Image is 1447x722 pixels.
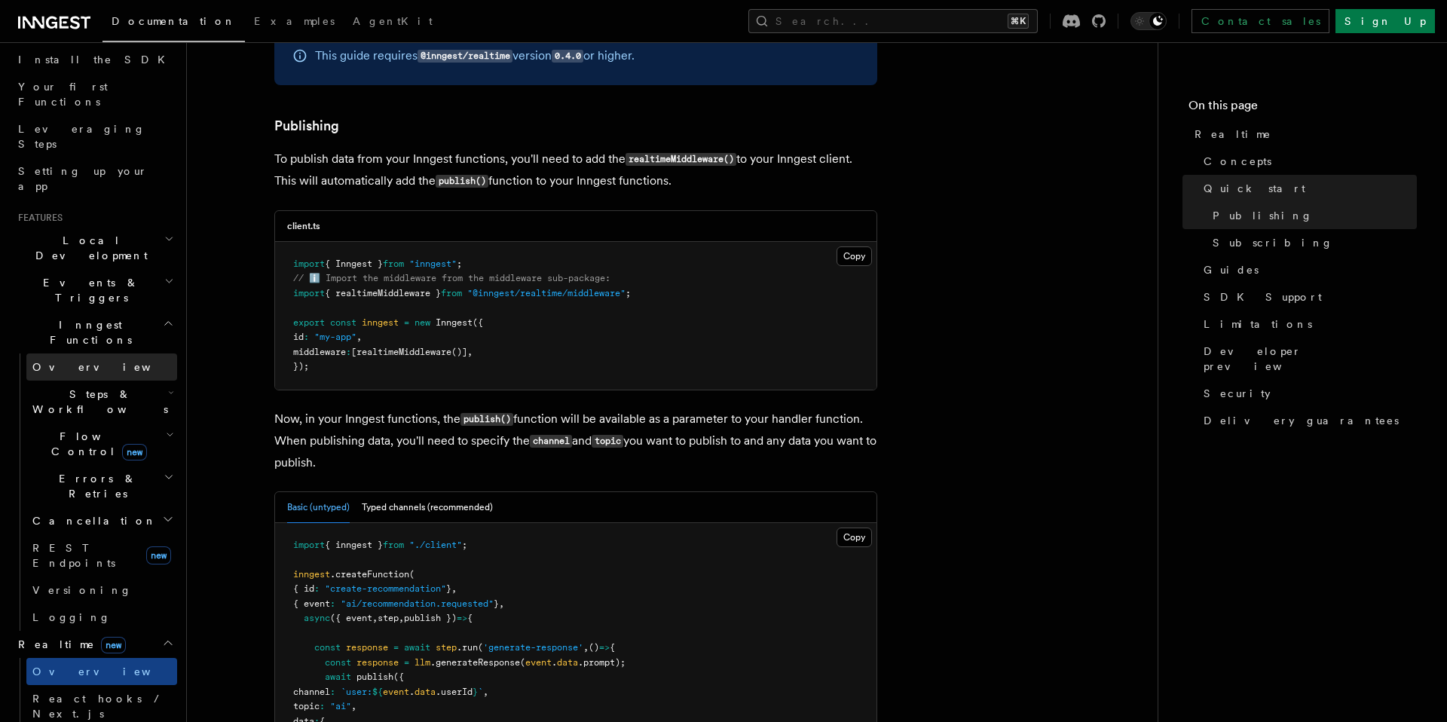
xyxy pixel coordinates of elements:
[1188,121,1417,148] a: Realtime
[372,613,378,623] span: ,
[1195,127,1271,142] span: Realtime
[112,15,236,27] span: Documentation
[293,273,610,283] span: // ℹ️ Import the middleware from the middleware sub-package:
[351,347,356,357] span: [
[325,288,441,298] span: { realtimeMiddleware }
[293,347,346,357] span: middleware
[520,657,525,668] span: (
[1198,311,1417,338] a: Limitations
[404,613,457,623] span: publish })
[457,613,467,623] span: =>
[430,657,520,668] span: .generateResponse
[473,317,483,328] span: ({
[325,259,383,269] span: { Inngest }
[436,642,457,653] span: step
[418,50,512,63] code: @inngest/realtime
[383,540,404,550] span: from
[626,288,631,298] span: ;
[1204,181,1305,196] span: Quick start
[499,598,504,609] span: ,
[346,642,388,653] span: response
[293,540,325,550] span: import
[1204,344,1417,374] span: Developer preview
[351,701,356,711] span: ,
[436,687,473,697] span: .userId
[346,347,351,357] span: :
[12,227,177,269] button: Local Development
[462,540,467,550] span: ;
[467,347,473,357] span: ,
[1207,202,1417,229] a: Publishing
[314,642,341,653] span: const
[409,540,462,550] span: "./client"
[1188,96,1417,121] h4: On this page
[372,687,383,697] span: ${
[578,657,626,668] span: .prompt);
[436,175,488,188] code: publish()
[415,687,436,697] span: data
[315,45,635,67] p: This guide requires version or higher.
[451,347,467,357] span: ()]
[12,317,163,347] span: Inngest Functions
[473,687,478,697] span: }
[599,642,610,653] span: =>
[12,311,177,353] button: Inngest Functions
[274,408,877,473] p: Now, in your Inngest functions, the function will be available as a parameter to your handler fun...
[12,158,177,200] a: Setting up your app
[356,657,399,668] span: response
[26,465,177,507] button: Errors & Retries
[393,642,399,653] span: =
[325,583,446,594] span: "create-recommendation"
[32,584,132,596] span: Versioning
[467,613,473,623] span: {
[101,637,126,653] span: new
[1130,12,1167,30] button: Toggle dark mode
[409,569,415,580] span: (
[478,687,483,697] span: `
[1198,407,1417,434] a: Delivery guarantees
[378,613,399,623] span: step
[1335,9,1435,33] a: Sign Up
[26,604,177,631] a: Logging
[552,657,557,668] span: .
[1204,413,1399,428] span: Delivery guarantees
[293,598,330,609] span: { event
[26,471,164,501] span: Errors & Retries
[32,665,188,678] span: Overview
[1213,235,1333,250] span: Subscribing
[26,429,166,459] span: Flow Control
[314,583,320,594] span: :
[525,657,552,668] span: event
[1192,9,1329,33] a: Contact sales
[356,332,362,342] span: ,
[1198,148,1417,175] a: Concepts
[12,212,63,224] span: Features
[467,288,626,298] span: "@inngest/realtime/middleware"
[293,259,325,269] span: import
[325,657,351,668] span: const
[320,701,325,711] span: :
[26,507,177,534] button: Cancellation
[330,613,372,623] span: ({ event
[446,583,451,594] span: }
[494,598,499,609] span: }
[330,701,351,711] span: "ai"
[325,672,351,682] span: await
[457,259,462,269] span: ;
[26,577,177,604] a: Versioning
[12,631,177,658] button: Realtimenew
[383,259,404,269] span: from
[26,658,177,685] a: Overview
[1204,386,1271,401] span: Security
[557,657,578,668] span: data
[610,642,615,653] span: {
[626,153,736,166] code: realtimeMiddleware()
[362,492,493,523] button: Typed channels (recommended)
[12,73,177,115] a: Your first Functions
[1213,208,1313,223] span: Publishing
[415,317,430,328] span: new
[26,534,177,577] a: REST Endpointsnew
[1198,175,1417,202] a: Quick start
[409,687,415,697] span: .
[293,288,325,298] span: import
